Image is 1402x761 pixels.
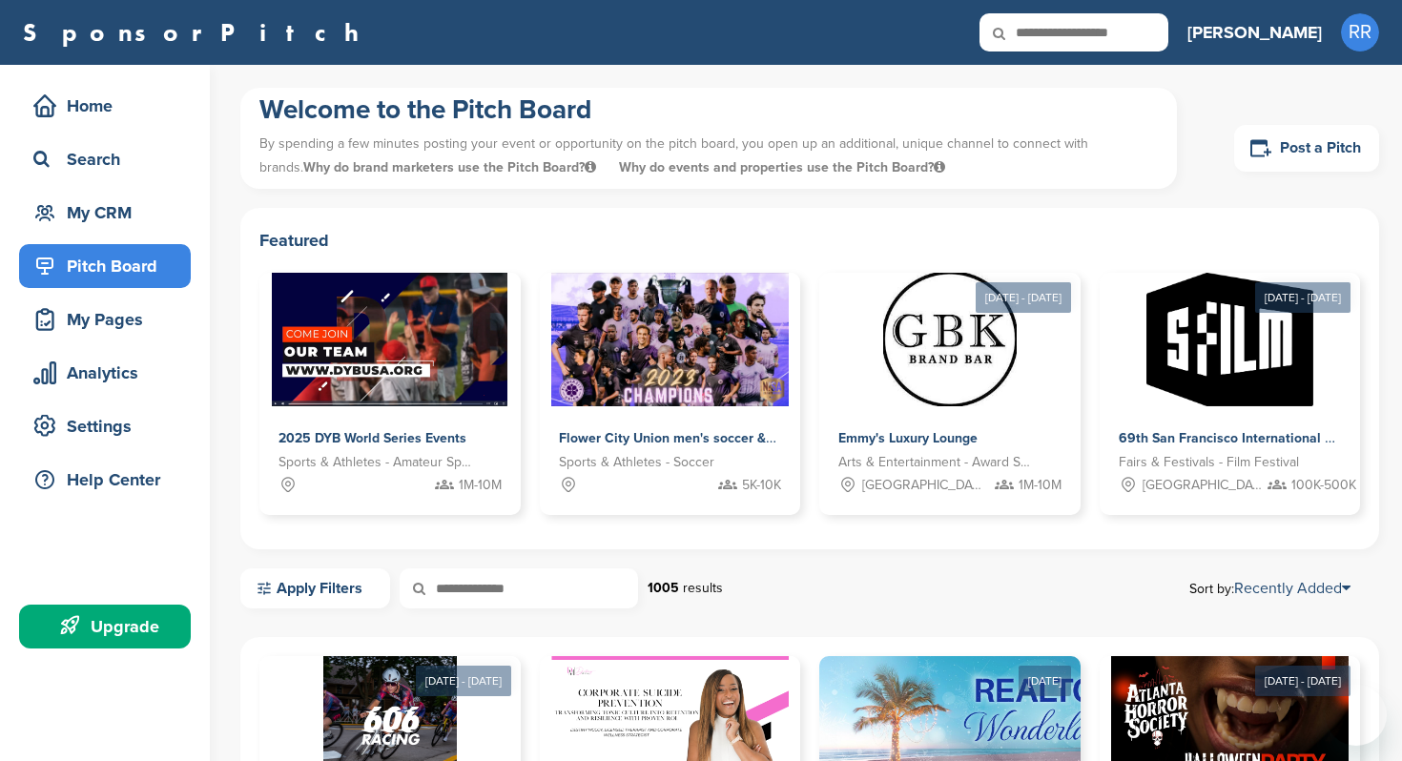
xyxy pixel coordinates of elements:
p: By spending a few minutes posting your event or opportunity on the pitch board, you open up an ad... [259,127,1158,184]
span: Why do brand marketers use the Pitch Board? [303,159,600,175]
a: Analytics [19,351,191,395]
div: [DATE] - [DATE] [416,666,511,696]
a: [DATE] - [DATE] Sponsorpitch & Emmy's Luxury Lounge Arts & Entertainment - Award Show [GEOGRAPHIC... [819,242,1081,515]
span: Why do events and properties use the Pitch Board? [619,159,945,175]
span: RR [1341,13,1379,51]
div: [DATE] [1019,666,1071,696]
span: 1M-10M [459,475,502,496]
a: Home [19,84,191,128]
span: Emmy's Luxury Lounge [838,430,978,446]
span: Sports & Athletes - Amateur Sports Leagues [278,452,473,473]
strong: 1005 [648,580,679,596]
div: Search [29,142,191,176]
a: Sponsorpitch & 2025 DYB World Series Events Sports & Athletes - Amateur Sports Leagues 1M-10M [259,273,521,515]
img: Sponsorpitch & [272,273,507,406]
a: My Pages [19,298,191,341]
span: [GEOGRAPHIC_DATA], [GEOGRAPHIC_DATA] [1143,475,1264,496]
div: [DATE] - [DATE] [1255,282,1350,313]
a: Upgrade [19,605,191,648]
span: Arts & Entertainment - Award Show [838,452,1033,473]
span: 2025 DYB World Series Events [278,430,466,446]
iframe: Button to launch messaging window [1326,685,1387,746]
span: 100K-500K [1291,475,1356,496]
a: SponsorPitch [23,20,371,45]
a: My CRM [19,191,191,235]
div: Upgrade [29,609,191,644]
span: Flower City Union men's soccer & Flower City 1872 women's soccer [559,430,975,446]
a: Pitch Board [19,244,191,288]
div: [DATE] - [DATE] [1255,666,1350,696]
div: Pitch Board [29,249,191,283]
div: Home [29,89,191,123]
div: Analytics [29,356,191,390]
div: Help Center [29,463,191,497]
span: [GEOGRAPHIC_DATA], [GEOGRAPHIC_DATA] [862,475,983,496]
div: My CRM [29,195,191,230]
div: Settings [29,409,191,443]
div: My Pages [29,302,191,337]
img: Sponsorpitch & [883,273,1017,406]
span: results [683,580,723,596]
span: Sort by: [1189,581,1350,596]
a: Settings [19,404,191,448]
a: Post a Pitch [1234,125,1379,172]
a: [DATE] - [DATE] Sponsorpitch & 69th San Francisco International Film Festival Fairs & Festivals -... [1100,242,1361,515]
img: Sponsorpitch & [1146,273,1313,406]
span: Sports & Athletes - Soccer [559,452,714,473]
h3: [PERSON_NAME] [1187,19,1322,46]
img: Sponsorpitch & [551,273,789,406]
a: Search [19,137,191,181]
h1: Welcome to the Pitch Board [259,93,1158,127]
h2: Featured [259,227,1360,254]
span: 5K-10K [742,475,781,496]
a: Help Center [19,458,191,502]
a: Recently Added [1234,579,1350,598]
div: [DATE] - [DATE] [976,282,1071,313]
a: Sponsorpitch & Flower City Union men's soccer & Flower City 1872 women's soccer Sports & Athletes... [540,273,801,515]
span: 1M-10M [1019,475,1062,496]
span: Fairs & Festivals - Film Festival [1119,452,1299,473]
a: [PERSON_NAME] [1187,11,1322,53]
a: Apply Filters [240,568,390,608]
